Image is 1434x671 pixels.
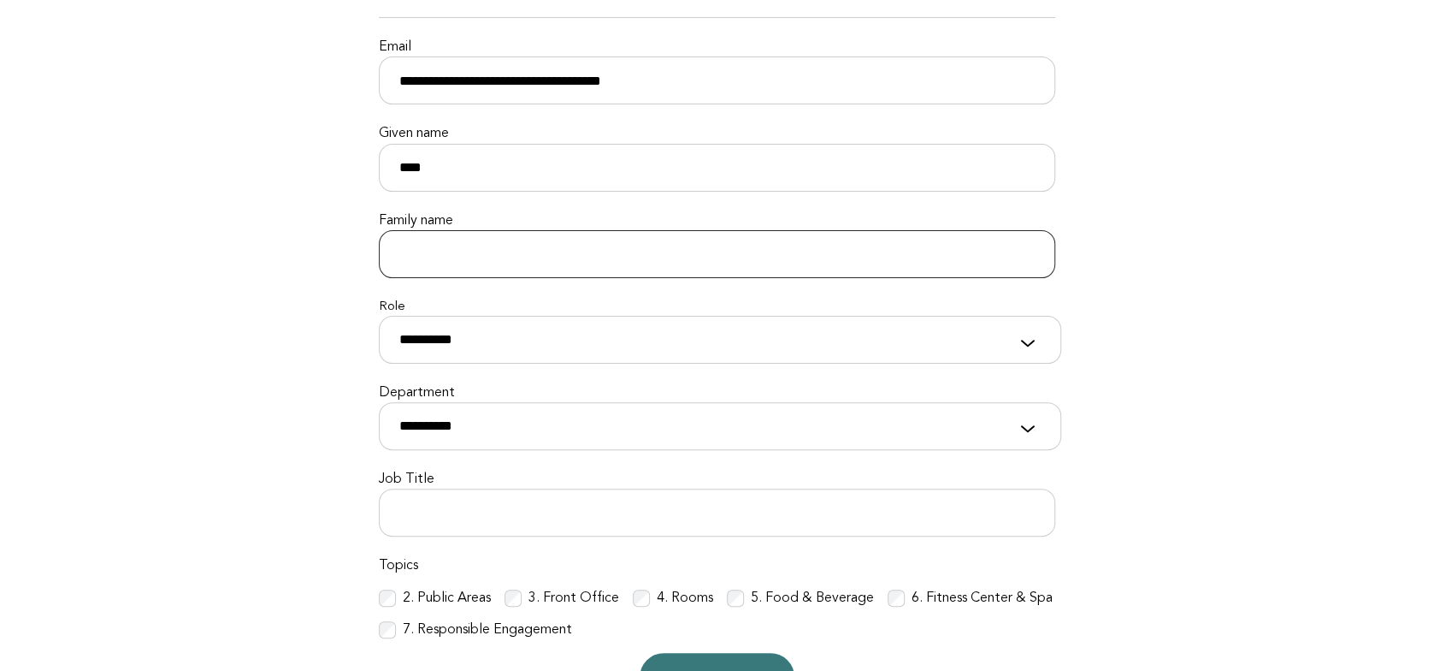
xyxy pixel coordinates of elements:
[379,39,1055,56] label: Email
[751,590,874,608] label: 5. Food & Beverage
[403,590,491,608] label: 2. Public Areas
[379,471,1055,489] label: Job Title
[379,384,1055,402] label: Department
[379,299,1055,316] label: Role
[403,621,572,639] label: 7. Responsible Engagement
[379,557,1055,575] label: Topics
[912,590,1053,608] label: 6. Fitness Center & Spa
[657,590,713,608] label: 4. Rooms
[528,590,619,608] label: 3. Front Office
[379,125,1055,143] label: Given name
[379,212,1055,230] label: Family name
